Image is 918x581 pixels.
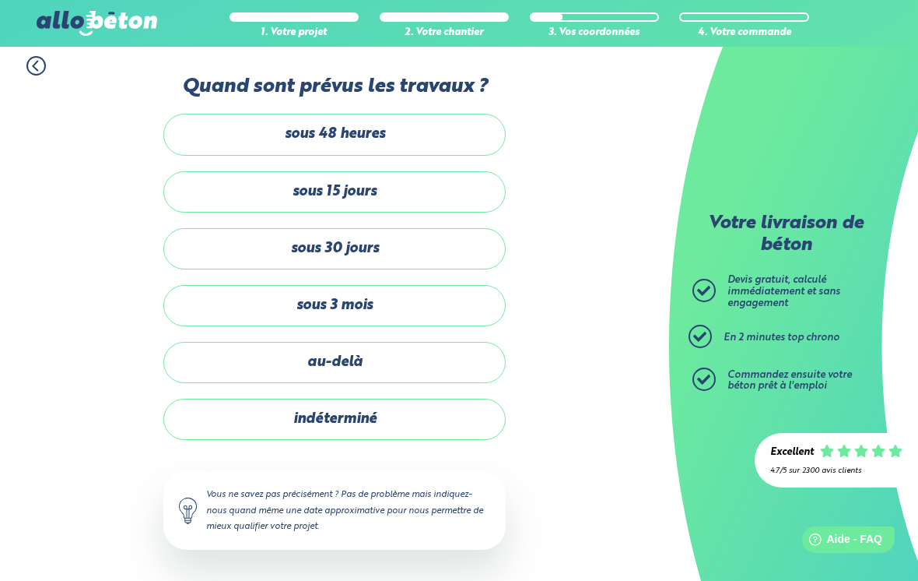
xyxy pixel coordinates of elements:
p: Votre livraison de béton [696,213,875,256]
label: au-delà [163,342,506,383]
label: indéterminé [163,399,506,440]
span: Devis gratuit, calculé immédiatement et sans engagement [727,275,840,308]
div: 2. Votre chantier [380,27,509,39]
img: allobéton [37,11,156,36]
div: Excellent [770,447,814,459]
label: Quand sont prévus les travaux ? [163,76,506,98]
label: sous 15 jours [163,171,506,213]
div: 4.7/5 sur 2300 avis clients [770,467,902,475]
div: 3. Vos coordonnées [530,27,659,39]
label: sous 48 heures [163,114,506,155]
span: En 2 minutes top chrono [724,333,839,343]
label: sous 30 jours [163,228,506,269]
iframe: Help widget launcher [780,520,901,564]
span: Commandez ensuite votre béton prêt à l'emploi [727,370,852,392]
div: 4. Votre commande [679,27,808,39]
div: Vous ne savez pas précisément ? Pas de problème mais indiquez-nous quand même une date approximat... [163,471,506,549]
label: sous 3 mois [163,285,506,326]
div: 1. Votre projet [229,27,359,39]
